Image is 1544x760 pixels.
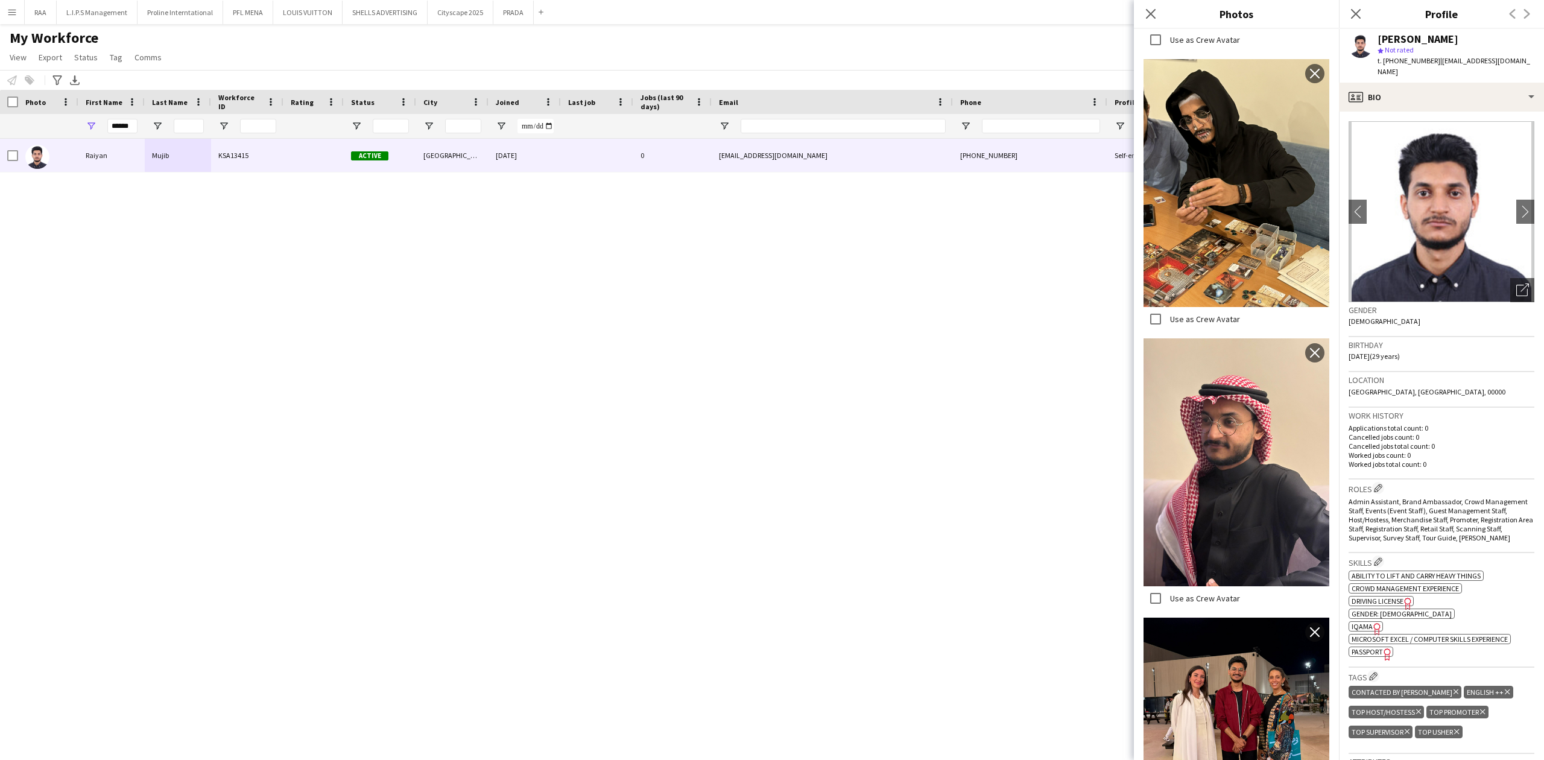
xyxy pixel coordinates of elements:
[1385,45,1414,54] span: Not rated
[1349,387,1505,396] span: [GEOGRAPHIC_DATA], [GEOGRAPHIC_DATA], 00000
[1134,6,1339,22] h3: Photos
[130,49,166,65] a: Comms
[25,1,57,24] button: RAA
[1168,314,1240,325] label: Use as Crew Avatar
[423,98,437,107] span: City
[1339,6,1544,22] h3: Profile
[1144,59,1329,307] img: Crew photo 1068820
[1349,121,1534,302] img: Crew avatar or photo
[496,121,507,131] button: Open Filter Menu
[1349,670,1534,683] h3: Tags
[1115,98,1139,107] span: Profile
[445,119,481,133] input: City Filter Input
[1168,592,1240,603] label: Use as Crew Avatar
[1349,317,1420,326] span: [DEMOGRAPHIC_DATA]
[39,52,62,63] span: Export
[568,98,595,107] span: Last job
[423,121,434,131] button: Open Filter Menu
[5,49,31,65] a: View
[1464,686,1513,698] div: ENGLISH ++
[86,121,96,131] button: Open Filter Menu
[240,119,276,133] input: Workforce ID Filter Input
[86,98,122,107] span: First Name
[291,98,314,107] span: Rating
[1349,442,1534,451] p: Cancelled jobs total count: 0
[107,119,138,133] input: First Name Filter Input
[1352,571,1481,580] span: Ability to lift and carry heavy things
[641,93,690,111] span: Jobs (last 90 days)
[1349,726,1413,738] div: TOP SUPERVISOR
[273,1,343,24] button: LOUIS VUITTON
[489,139,561,172] div: [DATE]
[719,121,730,131] button: Open Filter Menu
[1378,34,1458,45] div: [PERSON_NAME]
[1349,423,1534,432] p: Applications total count: 0
[50,73,65,87] app-action-btn: Advanced filters
[34,49,67,65] a: Export
[1349,340,1534,350] h3: Birthday
[211,139,283,172] div: KSA13415
[351,98,375,107] span: Status
[10,52,27,63] span: View
[416,139,489,172] div: [GEOGRAPHIC_DATA]
[496,98,519,107] span: Joined
[145,139,211,172] div: Mujib
[1349,482,1534,495] h3: Roles
[982,119,1100,133] input: Phone Filter Input
[1352,609,1452,618] span: Gender: [DEMOGRAPHIC_DATA]
[174,119,204,133] input: Last Name Filter Input
[1349,686,1461,698] div: CONTACTED BY [PERSON_NAME]
[428,1,493,24] button: Cityscape 2025
[1349,432,1534,442] p: Cancelled jobs count: 0
[1378,56,1530,76] span: | [EMAIL_ADDRESS][DOMAIN_NAME]
[1349,352,1400,361] span: [DATE] (29 years)
[1510,278,1534,302] div: Open photos pop-in
[1144,338,1329,586] img: Crew photo 1068819
[68,73,82,87] app-action-btn: Export XLSX
[57,1,138,24] button: L.I.P.S Management
[1339,83,1544,112] div: Bio
[69,49,103,65] a: Status
[343,1,428,24] button: SHELLS ADVERTISING
[152,121,163,131] button: Open Filter Menu
[1349,305,1534,315] h3: Gender
[1426,706,1488,718] div: TOP PROMOTER
[25,145,49,169] img: Raiyan Mujib
[1349,556,1534,568] h3: Skills
[1107,139,1185,172] div: Self-employed Crew
[1352,635,1508,644] span: Microsoft Excel / Computer skills experience
[105,49,127,65] a: Tag
[1349,375,1534,385] h3: Location
[218,121,229,131] button: Open Filter Menu
[74,52,98,63] span: Status
[351,121,362,131] button: Open Filter Menu
[1115,121,1125,131] button: Open Filter Menu
[1349,460,1534,469] p: Worked jobs total count: 0
[1352,597,1403,606] span: Driving License
[25,98,46,107] span: Photo
[1352,647,1383,656] span: Passport
[134,52,162,63] span: Comms
[712,139,953,172] div: [EMAIL_ADDRESS][DOMAIN_NAME]
[633,139,712,172] div: 0
[741,119,946,133] input: Email Filter Input
[138,1,223,24] button: Proline Interntational
[10,29,98,47] span: My Workforce
[1349,706,1424,718] div: TOP HOST/HOSTESS
[493,1,534,24] button: PRADA
[1349,497,1533,542] span: Admin Assistant, Brand Ambassador, Crowd Management Staff, Events (Event Staff), Guest Management...
[373,119,409,133] input: Status Filter Input
[517,119,554,133] input: Joined Filter Input
[1378,56,1440,65] span: t. [PHONE_NUMBER]
[1415,726,1462,738] div: TOP USHER
[953,139,1107,172] div: [PHONE_NUMBER]
[960,98,981,107] span: Phone
[1168,34,1240,45] label: Use as Crew Avatar
[1352,584,1459,593] span: Crowd management experience
[223,1,273,24] button: PFL MENA
[218,93,262,111] span: Workforce ID
[152,98,188,107] span: Last Name
[351,151,388,160] span: Active
[1349,410,1534,421] h3: Work history
[960,121,971,131] button: Open Filter Menu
